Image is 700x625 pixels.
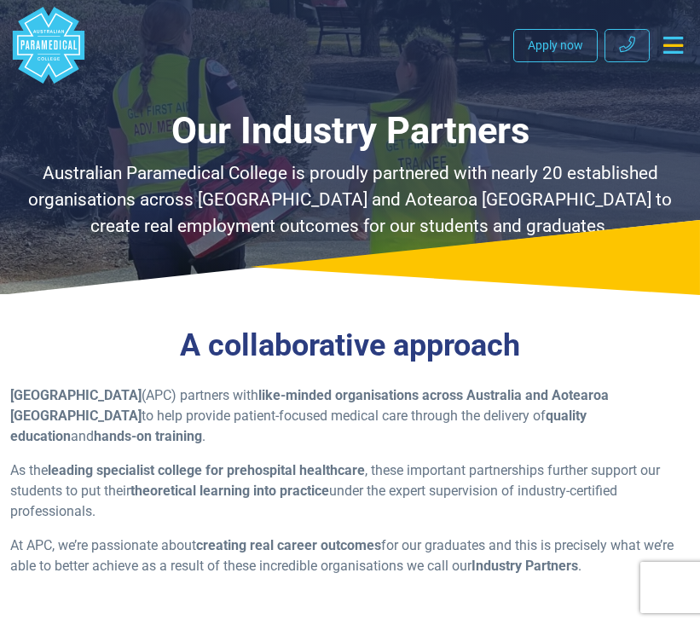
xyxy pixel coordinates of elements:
[10,387,142,403] strong: [GEOGRAPHIC_DATA]
[130,483,329,499] strong: theoretical learning into practice
[10,460,690,522] p: As the , these important partnerships further support our students to put their under the expert ...
[10,408,587,444] strong: quality education
[10,327,690,364] h3: A collaborative approach
[10,387,609,424] strong: Australia and Aotearoa [GEOGRAPHIC_DATA]
[513,29,598,62] a: Apply now
[10,385,690,447] p: (APC) partners with to help provide patient-focused medical care through the delivery of and .
[471,558,578,574] strong: Industry Partners
[657,30,690,61] button: Toggle navigation
[94,428,202,444] strong: hands-on training
[10,160,690,240] p: Australian Paramedical College is proudly partnered with nearly 20 established organisations acro...
[48,462,365,478] strong: leading specialist college for prehospital healthcare
[196,537,381,553] strong: creating real career outcomes
[10,7,87,84] a: Australian Paramedical College
[258,387,463,403] strong: like-minded organisations across
[10,535,690,576] p: At APC, we’re passionate about for our graduates and this is precisely what we’re able to better ...
[10,109,690,153] h1: Our Industry Partners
